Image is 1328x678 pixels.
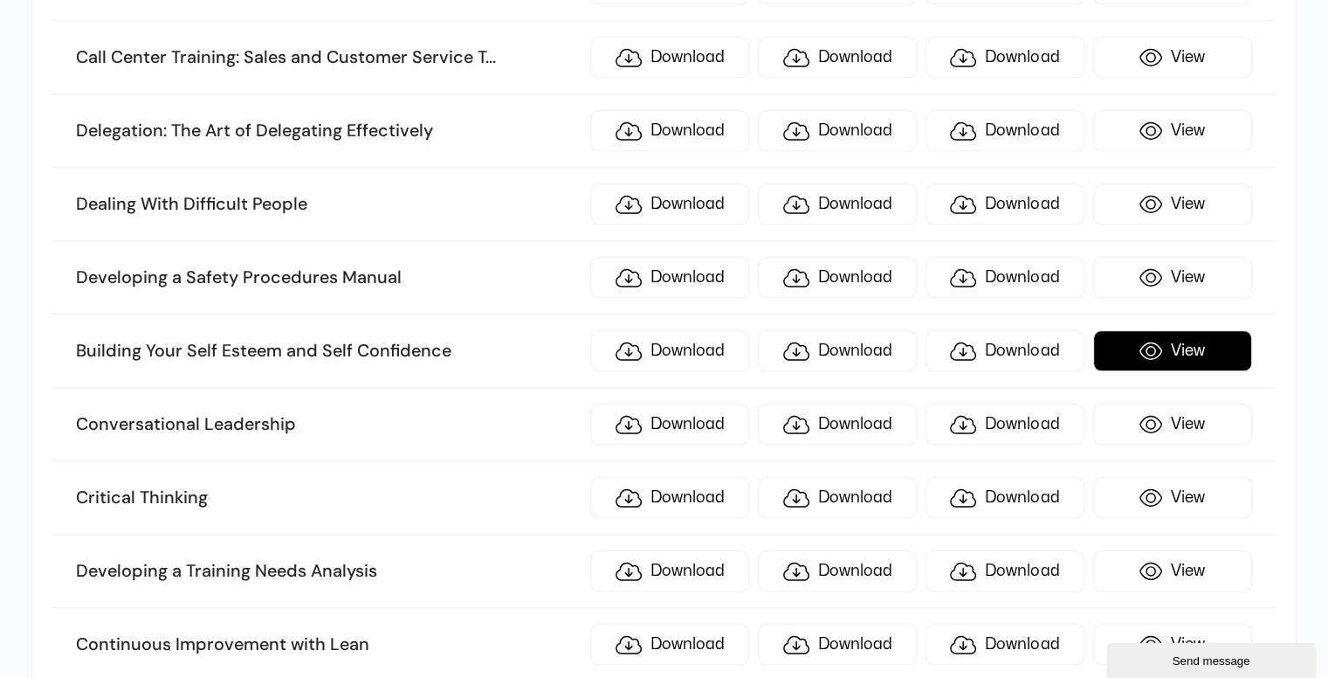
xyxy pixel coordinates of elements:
[1093,404,1252,445] a: View
[925,404,1084,445] a: Download
[925,183,1084,225] a: Download
[590,330,749,371] a: Download
[1093,37,1252,78] a: View
[76,633,581,656] h3: Continuous Improvement with Lean
[758,257,917,298] a: Download
[76,413,581,436] h3: Conversational Leadership
[1093,330,1252,371] a: View
[758,550,917,592] a: Download
[758,330,917,371] a: Download
[925,257,1084,298] a: Download
[590,624,749,665] a: Download
[1093,110,1252,151] a: View
[76,193,581,216] h3: Dealing With Difficult People
[925,110,1084,151] a: Download
[925,624,1084,665] a: Download
[1093,624,1252,665] a: View
[758,404,917,445] a: Download
[590,404,749,445] a: Download
[590,550,749,592] a: Download
[76,46,581,69] h3: Call Center Training: Sales and Customer Service T
[758,110,917,151] a: Download
[590,257,749,298] a: Download
[758,477,917,518] a: Download
[76,340,581,363] h3: Building Your Self Esteem and Self Confidence
[590,183,749,225] a: Download
[1093,477,1252,518] a: View
[925,37,1084,78] a: Download
[76,120,581,142] h3: Delegation: The Art of Delegating Effectively
[76,487,581,509] h3: Critical Thinking
[1093,257,1252,298] a: View
[1106,640,1319,678] iframe: chat widget
[590,110,749,151] a: Download
[76,266,581,289] h3: Developing a Safety Procedures Manual
[485,45,496,68] span: ...
[1093,550,1252,592] a: View
[758,37,917,78] a: Download
[925,550,1084,592] a: Download
[925,330,1084,371] a: Download
[76,560,581,583] h3: Developing a Training Needs Analysis
[590,37,749,78] a: Download
[758,183,917,225] a: Download
[758,624,917,665] a: Download
[590,477,749,518] a: Download
[925,477,1084,518] a: Download
[1093,183,1252,225] a: View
